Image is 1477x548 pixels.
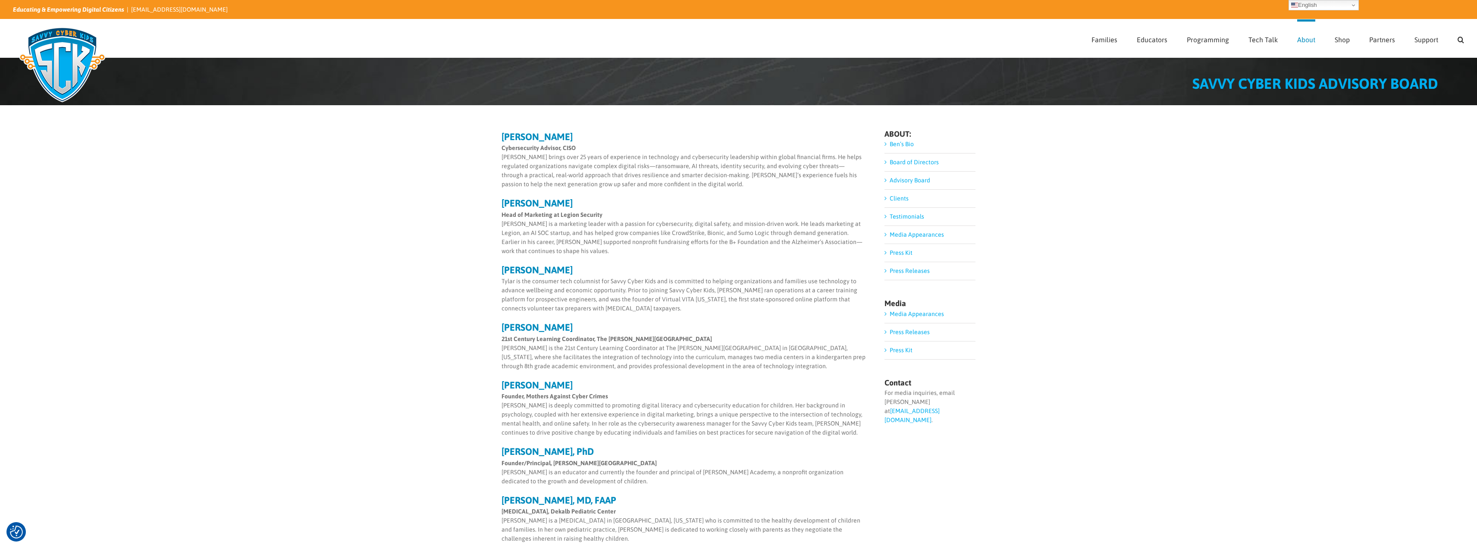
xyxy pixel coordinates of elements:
a: Shop [1335,19,1350,57]
strong: [PERSON_NAME] [502,197,573,209]
span: Families [1091,36,1117,43]
a: Clients [890,195,909,202]
p: [PERSON_NAME] is an educator and currently the founder and principal of [PERSON_NAME] Academy, a ... [502,459,866,486]
nav: Main Menu [1091,19,1464,57]
strong: [PERSON_NAME] [502,131,573,142]
strong: 21st Century Learning Coordinator, The [PERSON_NAME][GEOGRAPHIC_DATA] [502,335,712,342]
span: Partners [1369,36,1395,43]
a: Partners [1369,19,1395,57]
a: Ben’s Bio [890,141,914,147]
a: Press Releases [890,267,930,274]
a: Programming [1187,19,1229,57]
p: [PERSON_NAME] is deeply committed to promoting digital literacy and cybersecurity education for c... [502,392,866,437]
h4: Contact [884,379,975,387]
strong: [PERSON_NAME] [502,322,573,333]
a: Media Appearances [890,231,944,238]
span: Programming [1187,36,1229,43]
i: Educating & Empowering Digital Citizens [13,6,124,13]
p: [PERSON_NAME] brings over 25 years of experience in technology and cybersecurity leadership withi... [502,144,866,189]
a: [EMAIL_ADDRESS][DOMAIN_NAME] [884,407,940,423]
div: For media inquiries, email [PERSON_NAME] at . [884,388,975,425]
a: Press Kit [890,347,913,354]
img: Revisit consent button [10,526,23,539]
a: [EMAIL_ADDRESS][DOMAIN_NAME] [131,6,228,13]
strong: Founder, Mothers Against Cyber Crimes [502,393,608,400]
a: About [1297,19,1315,57]
strong: Head of Marketing at Legion Security [502,211,602,218]
a: Press Releases [890,329,930,335]
a: Support [1414,19,1438,57]
span: Support [1414,36,1438,43]
p: Tylar is the consumer tech columnist for Savvy Cyber Kids and is committed to helping organizatio... [502,277,866,313]
a: Tech Talk [1248,19,1278,57]
strong: [MEDICAL_DATA], Dekalb Pediatric Center [502,508,616,515]
span: About [1297,36,1315,43]
a: Testimonials [890,213,924,220]
strong: [PERSON_NAME], PhD [502,446,594,457]
h4: ABOUT: [884,130,975,138]
p: [PERSON_NAME] is a marketing leader with a passion for cybersecurity, digital safety, and mission... [502,210,866,256]
strong: [PERSON_NAME], MD, FAAP [502,495,616,506]
span: Tech Talk [1248,36,1278,43]
a: Advisory Board [890,177,930,184]
strong: Cybersecurity Advisor, CISO [502,144,576,151]
a: Board of Directors [890,159,939,166]
img: Savvy Cyber Kids Logo [13,22,112,108]
a: Media Appearances [890,310,944,317]
a: Educators [1137,19,1167,57]
strong: Founder/Principal, [PERSON_NAME][GEOGRAPHIC_DATA] [502,460,657,467]
span: SAVVY CYBER KIDS ADVISORY BOARD [1192,75,1438,92]
span: Educators [1137,36,1167,43]
a: Press Kit [890,249,913,256]
button: Consent Preferences [10,526,23,539]
strong: [PERSON_NAME] [502,264,573,276]
img: en [1291,2,1298,9]
h4: Media [884,300,975,307]
a: Families [1091,19,1117,57]
a: Search [1458,19,1464,57]
strong: [PERSON_NAME] [502,379,573,391]
span: Shop [1335,36,1350,43]
p: [PERSON_NAME] is a [MEDICAL_DATA] in [GEOGRAPHIC_DATA], [US_STATE] who is committed to the health... [502,507,866,543]
p: [PERSON_NAME] is the 21st Century Learning Coordinator at The [PERSON_NAME][GEOGRAPHIC_DATA] in [... [502,335,866,371]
